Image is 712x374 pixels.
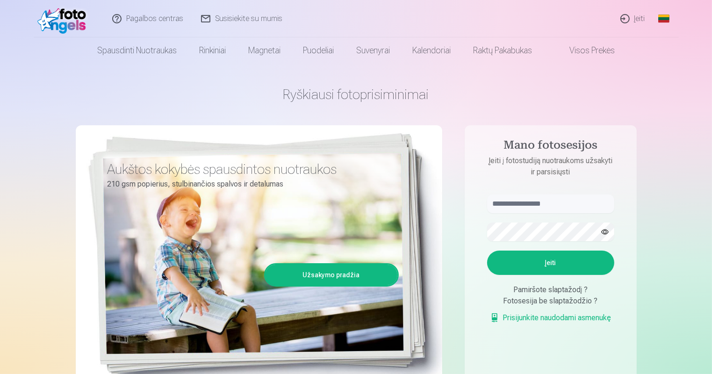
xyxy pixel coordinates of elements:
a: Magnetai [237,37,292,64]
a: Puodeliai [292,37,345,64]
a: Suvenyrai [345,37,401,64]
h3: Aukštos kokybės spausdintos nuotraukos [108,161,392,178]
a: Raktų pakabukas [462,37,543,64]
button: Įeiti [487,251,614,275]
p: 210 gsm popierius, stulbinančios spalvos ir detalumas [108,178,392,191]
p: Įeiti į fotostudiją nuotraukoms užsakyti ir parsisiųsti [478,155,624,178]
h4: Mano fotosesijos [478,138,624,155]
a: Prisijunkite naudodami asmenukę [490,312,611,324]
a: Rinkiniai [188,37,237,64]
a: Užsakymo pradžia [266,265,397,285]
img: /fa2 [37,4,91,34]
a: Spausdinti nuotraukas [86,37,188,64]
h1: Ryškiausi fotoprisiminimai [76,86,637,103]
a: Kalendoriai [401,37,462,64]
a: Visos prekės [543,37,626,64]
div: Pamiršote slaptažodį ? [487,284,614,295]
div: Fotosesija be slaptažodžio ? [487,295,614,307]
